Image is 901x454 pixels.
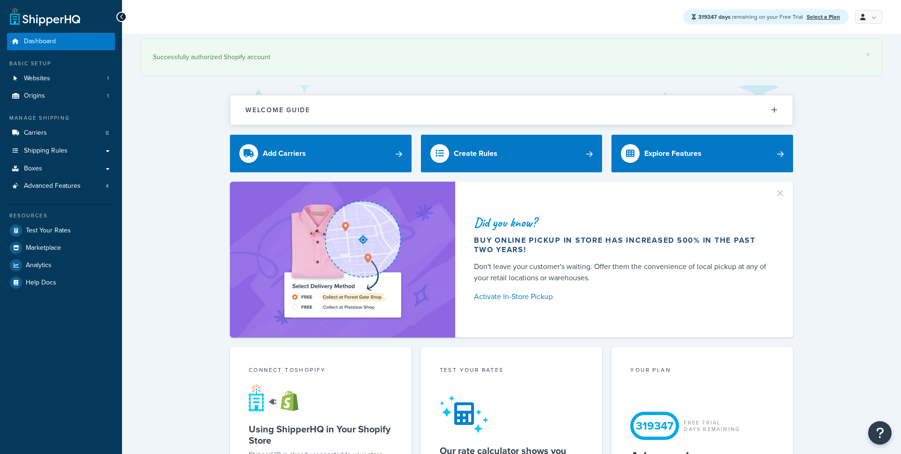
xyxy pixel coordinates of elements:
strong: 319347 days [698,13,731,21]
img: ad-shirt-map-b0359fc47e01cab431d101c4b569394f6a03f54285957d908178d52f29eb9668.png [258,196,428,323]
span: 8 [106,129,109,137]
div: Buy online pickup in store has increased 500% in the past two years! [474,236,771,254]
h5: Using ShipperHQ in Your Shopify Store [249,423,393,446]
a: Advanced Features4 [7,177,115,195]
div: Free Trial Days Remaining [684,419,740,432]
a: Shipping Rules [7,142,115,160]
span: Carriers [24,129,47,137]
div: Manage Shipping [7,114,115,122]
div: 319347 [630,412,679,440]
span: Advanced Features [24,182,81,190]
span: Shipping Rules [24,147,68,155]
span: Marketplace [26,244,61,252]
a: × [866,51,870,58]
div: Connect to Shopify [249,366,393,377]
span: Origins [24,92,45,100]
span: 4 [106,182,109,190]
div: Your Plan [630,366,774,377]
div: Successfully authorized Shopify account [153,51,870,64]
a: Analytics [7,257,115,274]
li: Carriers [7,124,115,142]
a: Add Carriers [230,135,412,172]
a: Boxes [7,160,115,177]
div: Basic Setup [7,60,115,68]
li: Advanced Features [7,177,115,195]
a: Marketplace [7,239,115,256]
li: Websites [7,70,115,87]
a: Carriers8 [7,124,115,142]
div: Explore Features [644,147,702,160]
a: Help Docs [7,274,115,291]
span: Help Docs [26,279,56,287]
span: Boxes [24,165,42,173]
span: Test Your Rates [26,227,71,235]
li: Origins [7,87,115,105]
span: 1 [107,92,109,100]
button: Open Resource Center [868,421,892,445]
div: Create Rules [454,147,497,160]
span: Dashboard [24,38,56,46]
button: Welcome Guide [230,95,793,125]
img: connect-shq-shopify-9b9a8c5a.svg [249,384,307,412]
a: Create Rules [421,135,603,172]
span: 1 [107,75,109,83]
h2: Welcome Guide [245,107,310,114]
span: Websites [24,75,50,83]
div: Resources [7,212,115,220]
a: Select a Plan [807,13,840,21]
a: Websites1 [7,70,115,87]
a: Activate In-Store Pickup [474,290,771,303]
div: Test your rates [440,366,584,377]
div: Add Carriers [263,147,306,160]
span: Analytics [26,262,52,269]
div: Did you know? [474,216,771,229]
a: Dashboard [7,33,115,50]
a: Origins1 [7,87,115,105]
div: Don't leave your customer's waiting. Offer them the convenience of local pickup at any of your re... [474,261,771,284]
a: Explore Features [611,135,793,172]
span: remaining on your Free Trial [698,13,804,21]
a: Test Your Rates [7,222,115,239]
